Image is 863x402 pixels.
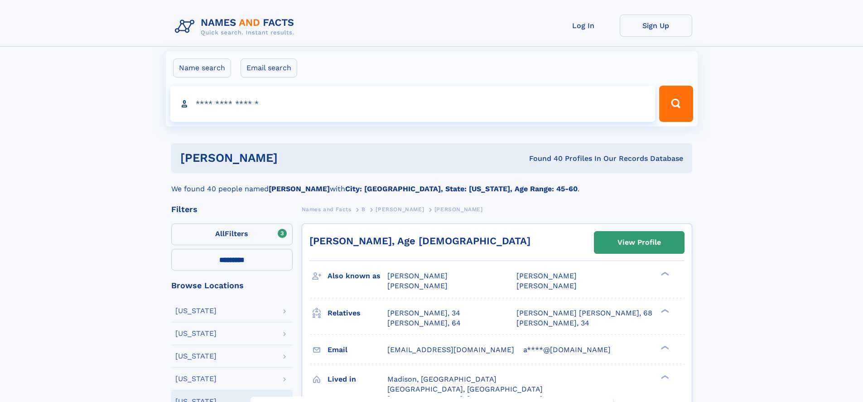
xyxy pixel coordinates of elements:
[362,203,366,215] a: B
[387,281,448,290] span: [PERSON_NAME]
[362,206,366,213] span: B
[376,206,424,213] span: [PERSON_NAME]
[659,344,670,350] div: ❯
[171,15,302,39] img: Logo Names and Facts
[171,205,293,213] div: Filters
[516,318,589,328] a: [PERSON_NAME], 34
[659,308,670,314] div: ❯
[171,281,293,290] div: Browse Locations
[547,15,620,37] a: Log In
[241,58,297,77] label: Email search
[175,330,217,337] div: [US_STATE]
[620,15,692,37] a: Sign Up
[516,271,577,280] span: [PERSON_NAME]
[659,271,670,277] div: ❯
[180,152,404,164] h1: [PERSON_NAME]
[387,385,543,393] span: [GEOGRAPHIC_DATA], [GEOGRAPHIC_DATA]
[328,305,387,321] h3: Relatives
[171,223,293,245] label: Filters
[345,184,578,193] b: City: [GEOGRAPHIC_DATA], State: [US_STATE], Age Range: 45-60
[173,58,231,77] label: Name search
[175,307,217,315] div: [US_STATE]
[328,342,387,358] h3: Email
[659,86,693,122] button: Search Button
[403,154,683,164] div: Found 40 Profiles In Our Records Database
[309,235,530,247] a: [PERSON_NAME], Age [DEMOGRAPHIC_DATA]
[387,345,514,354] span: [EMAIL_ADDRESS][DOMAIN_NAME]
[387,308,460,318] a: [PERSON_NAME], 34
[269,184,330,193] b: [PERSON_NAME]
[659,374,670,380] div: ❯
[434,206,483,213] span: [PERSON_NAME]
[387,318,461,328] a: [PERSON_NAME], 64
[175,353,217,360] div: [US_STATE]
[170,86,656,122] input: search input
[215,229,225,238] span: All
[171,173,692,194] div: We found 40 people named with .
[516,308,652,318] a: [PERSON_NAME] [PERSON_NAME], 68
[617,232,661,253] div: View Profile
[376,203,424,215] a: [PERSON_NAME]
[594,232,684,253] a: View Profile
[387,271,448,280] span: [PERSON_NAME]
[302,203,352,215] a: Names and Facts
[328,268,387,284] h3: Also known as
[387,375,497,383] span: Madison, [GEOGRAPHIC_DATA]
[175,375,217,383] div: [US_STATE]
[516,281,577,290] span: [PERSON_NAME]
[328,372,387,387] h3: Lived in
